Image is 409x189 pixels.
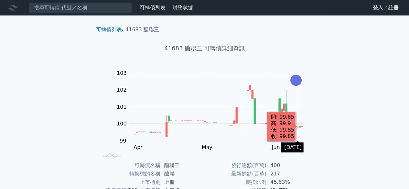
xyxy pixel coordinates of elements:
iframe: Chat Widget [377,158,409,189]
li: 41683 醣聯三 [125,26,159,34]
td: 可轉債名稱 [99,161,160,170]
td: 轉換比例 [205,178,266,186]
td: 217 [266,170,311,178]
tspan: 100 [117,121,127,127]
tspan: 99 [120,138,126,144]
td: 醣聯 [160,170,205,178]
input: 搜尋可轉債 代號／名稱 [28,2,132,13]
li: › [96,26,124,34]
g: Chart [106,70,313,150]
td: 發行總額(百萬) [205,161,266,170]
a: 可轉債列表 [96,26,122,33]
td: 醣聯三 [160,161,205,170]
h1: 41683 醣聯三 可轉債詳細資訊 [91,44,318,53]
td: 轉換標的名稱 [99,170,160,178]
td: 上市櫃別 [99,178,160,186]
a: 財務數據 [172,5,193,11]
td: 45.53% [266,178,311,186]
tspan: Apr [134,144,143,150]
td: 400 [266,161,311,170]
td: 上櫃 [160,178,205,186]
a: 登入／註冊 [368,3,404,13]
tspan: 103 [117,70,127,76]
tspan: 101 [117,104,127,110]
tspan: 102 [117,87,127,93]
tspan: May [202,144,212,150]
tspan: Jun [271,144,280,150]
a: 可轉債列表 [140,5,166,11]
td: 最新餘額(百萬) [205,170,266,178]
div: 聊天小工具 [377,158,409,189]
